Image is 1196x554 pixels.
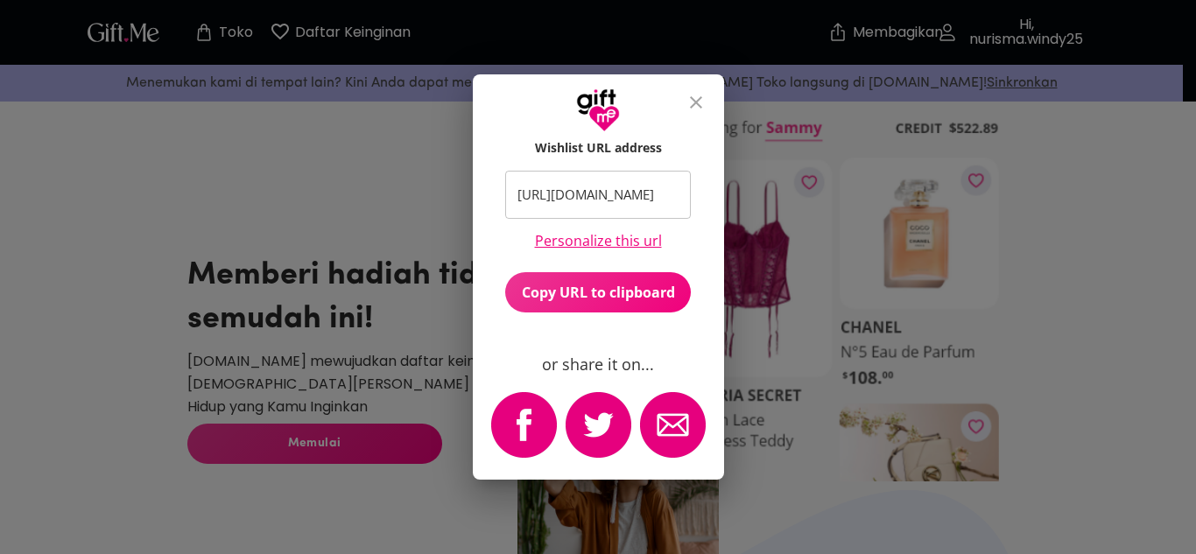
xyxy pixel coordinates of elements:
[505,283,691,302] span: Copy URL to clipboard
[561,388,636,466] button: twitter
[487,388,561,466] button: facebook
[535,139,662,157] h6: Wishlist URL address
[566,392,631,458] img: Share with Twitter
[542,354,654,374] p: or share it on...
[491,392,557,458] img: Share with Facebook
[636,388,710,466] button: email
[576,88,620,132] img: GiftMe Logo
[675,81,717,123] button: close
[505,272,691,312] button: Copy URL to clipboard
[640,392,706,458] img: Share with Email
[535,233,662,249] a: Personalize this url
